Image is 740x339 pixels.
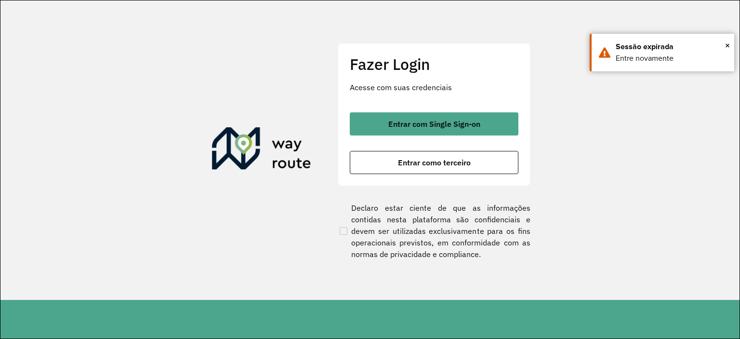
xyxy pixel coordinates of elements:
button: button [350,151,518,174]
label: Declaro estar ciente de que as informações contidas nesta plataforma são confidenciais e devem se... [338,202,530,260]
span: × [725,38,730,53]
div: Sessão expirada [616,41,727,53]
span: Entrar com Single Sign-on [388,120,480,128]
img: Roteirizador AmbevTech [212,127,311,174]
div: Entre novamente [616,53,727,64]
span: Entrar como terceiro [398,159,471,166]
p: Acesse com suas credenciais [350,81,518,93]
button: button [350,112,518,136]
button: Close [725,38,730,53]
h2: Fazer Login [350,55,518,73]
